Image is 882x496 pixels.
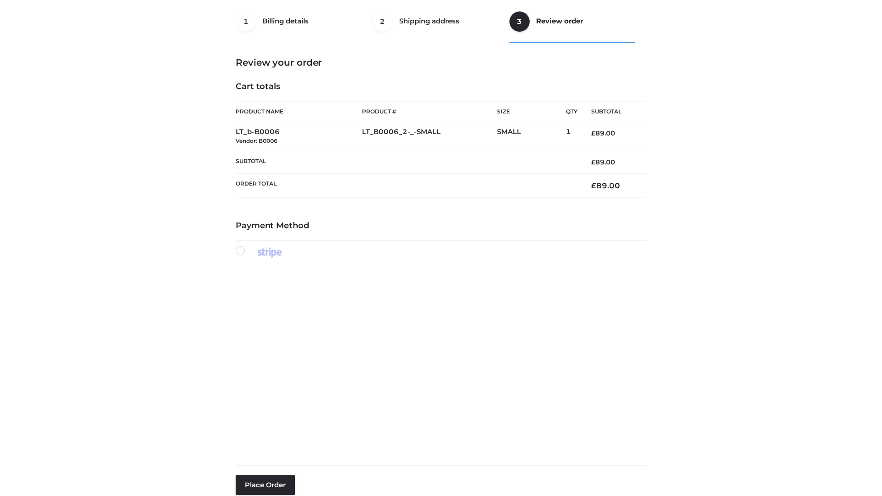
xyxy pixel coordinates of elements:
th: Size [497,101,561,122]
th: Order Total [236,174,577,198]
span: £ [591,158,595,166]
th: Product Name [236,101,362,122]
td: LT_b-B0006 [236,122,362,151]
th: Subtotal [236,151,577,173]
iframe: Secure payment input frame [234,256,645,458]
td: SMALL [497,122,566,151]
td: LT_B0006_2-_-SMALL [362,122,497,151]
h3: Review your order [236,57,646,68]
button: Place order [236,475,295,495]
th: Product # [362,101,497,122]
bdi: 89.00 [591,158,615,166]
h4: Payment Method [236,221,646,231]
td: 1 [566,122,577,151]
th: Subtotal [577,101,646,122]
small: Vendor: B0006 [236,137,277,144]
bdi: 89.00 [591,129,615,137]
span: £ [591,181,596,190]
h4: Cart totals [236,82,646,92]
th: Qty [566,101,577,122]
bdi: 89.00 [591,181,620,190]
span: £ [591,129,595,137]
